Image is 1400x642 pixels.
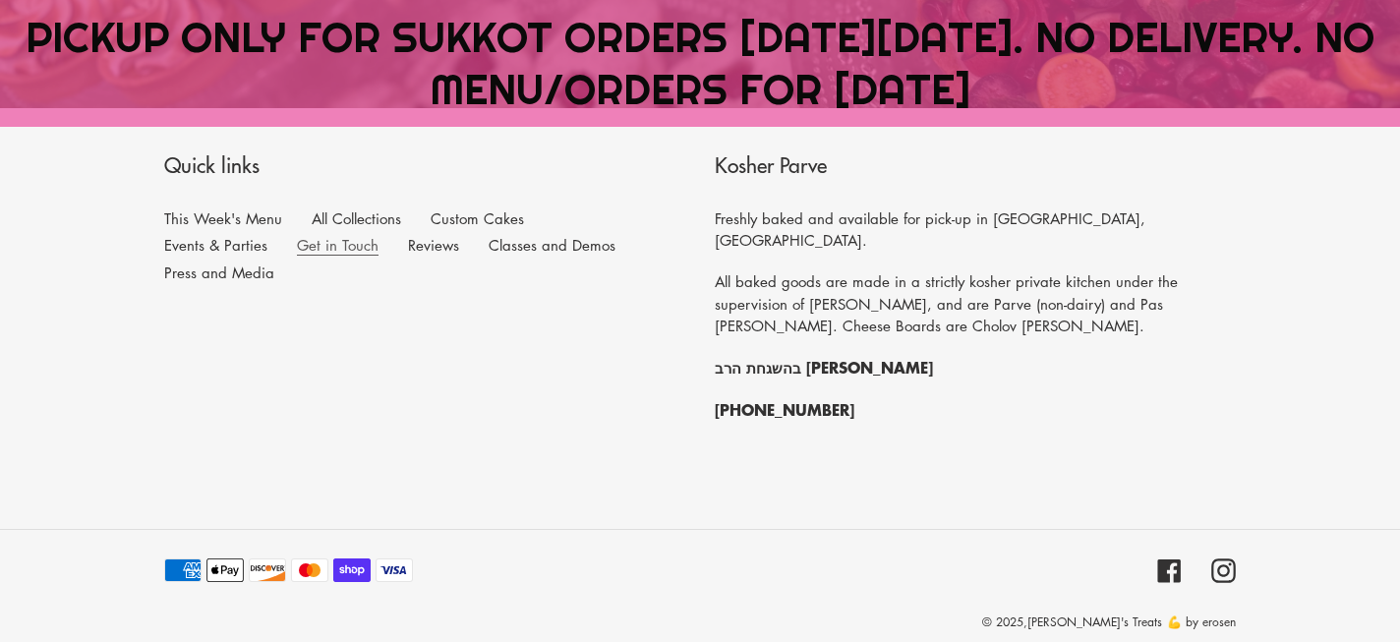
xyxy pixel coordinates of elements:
small: © 2025, [982,613,1162,630]
a: Custom Cakes [431,208,524,228]
a: Press and Media [164,263,274,282]
strong: [PHONE_NUMBER] [715,397,854,421]
strong: בהשגחת הרב [PERSON_NAME] [715,355,933,379]
a: 💪 by erosen [1167,613,1236,630]
a: Events & Parties [164,235,267,255]
a: [PERSON_NAME]'s Treats [1027,613,1162,630]
a: All Collections [312,208,401,228]
p: All baked goods are made in a strictly kosher private kitchen under the supervision of [PERSON_NA... [715,270,1236,337]
p: Quick links [164,152,685,183]
span: PICKUP ONLY FOR SUKKOT ORDERS [DATE][DATE]. NO DELIVERY. NO MENU/ORDERS FOR [DATE] [26,11,1374,115]
a: Reviews [408,235,459,255]
a: This Week's Menu [164,208,282,228]
a: Classes and Demos [489,235,615,255]
p: Freshly baked and available for pick-up in [GEOGRAPHIC_DATA],[GEOGRAPHIC_DATA]. [715,207,1236,252]
a: Get in Touch [297,235,379,256]
p: Kosher Parve [715,152,1236,183]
